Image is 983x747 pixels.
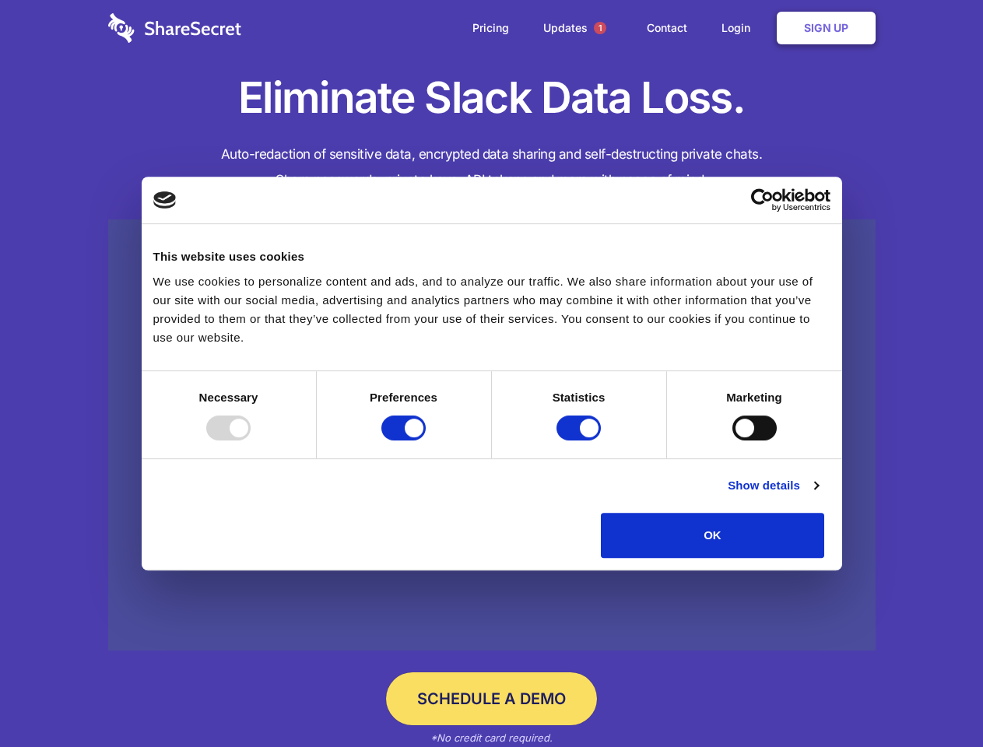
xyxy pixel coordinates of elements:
a: Sign Up [777,12,876,44]
strong: Statistics [553,391,606,404]
button: OK [601,513,824,558]
strong: Preferences [370,391,437,404]
span: 1 [594,22,606,34]
img: logo-wordmark-white-trans-d4663122ce5f474addd5e946df7df03e33cb6a1c49d2221995e7729f52c070b2.svg [108,13,241,43]
div: We use cookies to personalize content and ads, and to analyze our traffic. We also share informat... [153,272,830,347]
em: *No credit card required. [430,731,553,744]
a: Wistia video thumbnail [108,219,876,651]
div: This website uses cookies [153,247,830,266]
a: Usercentrics Cookiebot - opens in a new window [694,188,830,212]
strong: Marketing [726,391,782,404]
a: Contact [631,4,703,52]
a: Login [706,4,774,52]
img: logo [153,191,177,209]
h1: Eliminate Slack Data Loss. [108,70,876,126]
h4: Auto-redaction of sensitive data, encrypted data sharing and self-destructing private chats. Shar... [108,142,876,193]
a: Show details [728,476,818,495]
a: Pricing [457,4,525,52]
strong: Necessary [199,391,258,404]
a: Schedule a Demo [386,672,597,725]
